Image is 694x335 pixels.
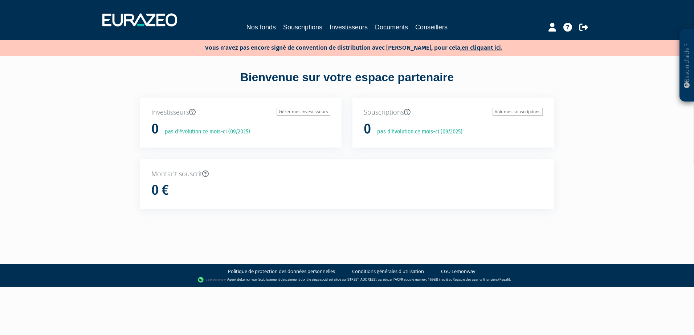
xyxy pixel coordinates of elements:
a: Conseillers [415,22,448,32]
a: Registre des agents financiers (Regafi) [453,277,510,282]
h1: 0 [364,121,371,137]
img: 1732889491-logotype_eurazeo_blanc_rvb.png [102,13,177,26]
a: Gérer mes investisseurs [277,108,330,116]
p: pas d'évolution ce mois-ci (09/2025) [372,128,462,136]
h1: 0 € [151,183,169,198]
p: Investisseurs [151,108,330,117]
a: Documents [375,22,408,32]
h1: 0 [151,121,159,137]
p: Vous n'avez pas encore signé de convention de distribution avec [PERSON_NAME], pour cela, [184,42,502,52]
a: Politique de protection des données personnelles [228,268,335,275]
a: Souscriptions [283,22,322,32]
div: Bienvenue sur votre espace partenaire [135,69,559,98]
p: Souscriptions [364,108,543,117]
a: Conditions générales d'utilisation [352,268,424,275]
a: en cliquant ici. [462,44,502,51]
p: pas d'évolution ce mois-ci (09/2025) [160,128,250,136]
img: logo-lemonway.png [198,276,226,284]
div: - Agent de (établissement de paiement dont le siège social est situé au [STREET_ADDRESS], agréé p... [7,276,687,284]
a: Investisseurs [330,22,368,32]
p: Besoin d'aide ? [683,33,691,98]
a: Voir mes souscriptions [493,108,543,116]
a: Lemonway [241,277,258,282]
a: CGU Lemonway [441,268,475,275]
p: Montant souscrit [151,169,543,179]
a: Nos fonds [246,22,276,32]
